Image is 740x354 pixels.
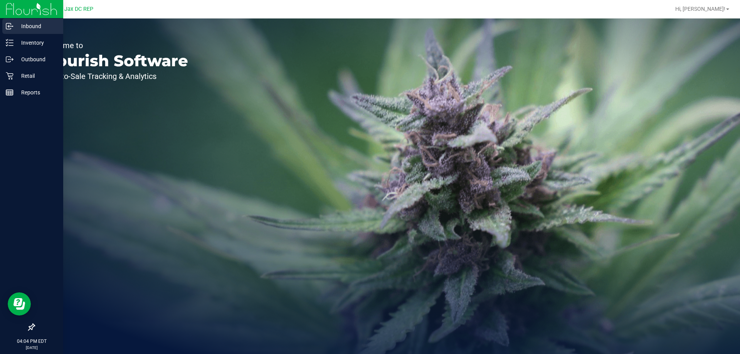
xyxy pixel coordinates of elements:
[13,55,60,64] p: Outbound
[675,6,725,12] span: Hi, [PERSON_NAME]!
[3,338,60,345] p: 04:04 PM EDT
[13,38,60,47] p: Inventory
[13,88,60,97] p: Reports
[6,89,13,96] inline-svg: Reports
[13,22,60,31] p: Inbound
[42,42,188,49] p: Welcome to
[42,72,188,80] p: Seed-to-Sale Tracking & Analytics
[6,39,13,47] inline-svg: Inventory
[64,6,93,12] span: Jax DC REP
[3,345,60,351] p: [DATE]
[6,22,13,30] inline-svg: Inbound
[6,55,13,63] inline-svg: Outbound
[8,292,31,315] iframe: Resource center
[13,71,60,81] p: Retail
[6,72,13,80] inline-svg: Retail
[42,53,188,69] p: Flourish Software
